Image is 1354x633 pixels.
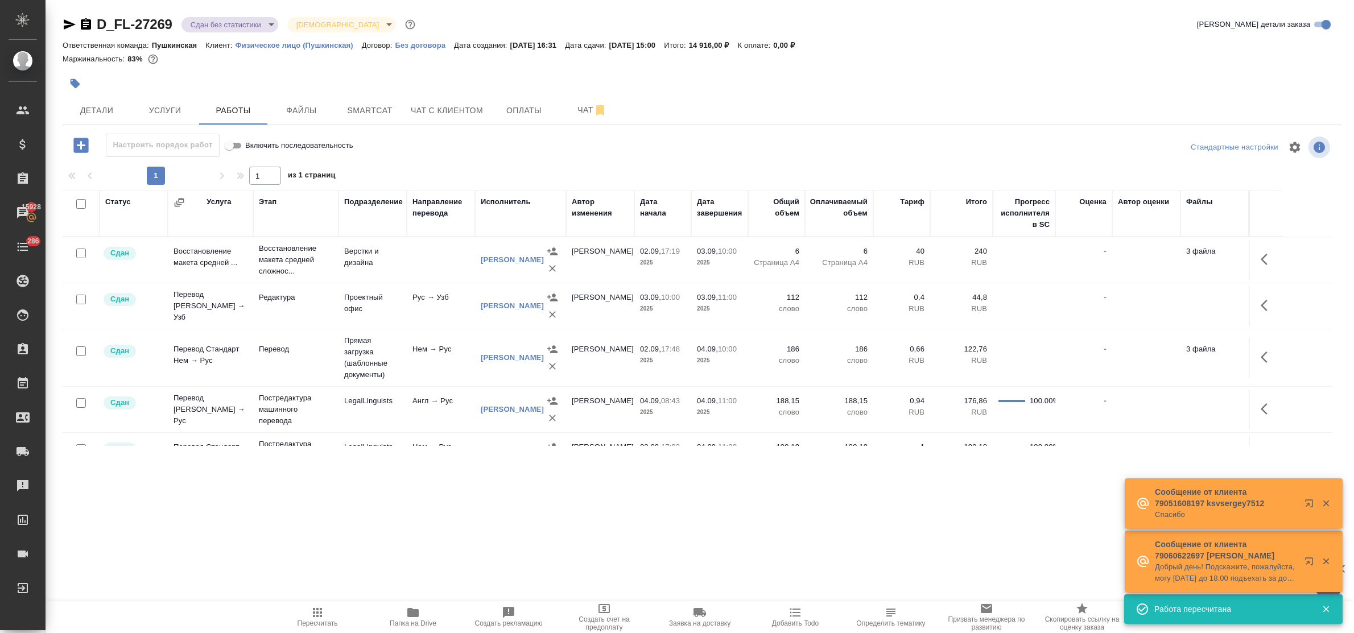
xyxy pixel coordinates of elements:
[640,257,686,268] p: 2025
[998,196,1050,230] div: Прогресс исполнителя в SC
[168,283,253,329] td: Перевод [PERSON_NAME] → Узб
[1155,509,1297,520] p: Спасибо
[362,41,395,49] p: Договор:
[544,392,561,409] button: Назначить
[879,441,924,453] p: 1
[206,104,261,118] span: Работы
[1314,498,1338,508] button: Закрыть
[566,286,634,326] td: [PERSON_NAME]
[811,246,868,257] p: 6
[718,345,737,353] p: 10:00
[274,104,329,118] span: Файлы
[259,438,333,473] p: Постредактура машинного перевода
[718,396,737,405] p: 11:00
[664,41,688,49] p: Итого:
[879,246,924,257] p: 40
[718,442,737,451] p: 11:00
[572,196,629,219] div: Автор изменения
[1104,442,1107,451] a: -
[811,355,868,366] p: слово
[1298,550,1325,577] button: Открыть в новой вкладке
[3,198,43,227] a: 15928
[407,390,475,429] td: Англ → Рус
[640,407,686,418] p: 2025
[342,104,397,118] span: Smartcat
[1281,134,1308,161] span: Настроить таблицу
[1188,139,1281,156] div: split button
[811,292,868,303] p: 112
[102,395,162,411] div: Менеджер проверил работу исполнителя, передает ее на следующий этап
[640,442,661,451] p: 03.09,
[1030,395,1050,407] div: 100.00%
[181,17,278,32] div: Сдан без статистики
[936,395,987,407] p: 176,86
[207,196,231,208] div: Услуга
[773,41,803,49] p: 0,00 ₽
[879,257,924,268] p: RUB
[20,235,46,247] span: 286
[544,243,561,260] button: Назначить
[102,246,162,261] div: Менеджер проверил работу исполнителя, передает ее на следующий этап
[288,168,336,185] span: из 1 страниц
[1298,492,1325,519] button: Открыть в новой вкладке
[138,104,192,118] span: Услуги
[481,301,544,310] a: [PERSON_NAME]
[236,40,362,49] a: Физическое лицо (Пушкинская)
[102,441,162,457] div: Менеджер проверил работу исполнителя, передает ее на следующий этап
[1030,441,1050,453] div: 100.00%
[544,289,561,306] button: Назначить
[566,390,634,429] td: [PERSON_NAME]
[544,409,561,427] button: Удалить
[1186,344,1243,355] p: 3 файла
[566,338,634,378] td: [PERSON_NAME]
[102,292,162,307] div: Менеджер проверил работу исполнителя, передает ее на следующий этап
[697,345,718,353] p: 04.09,
[338,286,407,326] td: Проектный офис
[811,407,868,418] p: слово
[146,52,160,67] button: 2056.16 RUB;
[609,41,664,49] p: [DATE] 15:00
[544,341,561,358] button: Назначить
[338,329,407,386] td: Прямая загрузка (шаблонные документы)
[936,355,987,366] p: RUB
[102,344,162,359] div: Менеджер проверил работу исполнителя, передает ее на следующий этап
[1118,196,1169,208] div: Автор оценки
[110,293,129,305] p: Сдан
[754,196,799,219] div: Общий объем
[697,396,718,405] p: 04.09,
[811,395,868,407] p: 188,15
[936,257,987,268] p: RUB
[697,293,718,301] p: 03.09,
[661,293,680,301] p: 10:00
[407,286,475,326] td: Рус → Узб
[168,436,253,475] td: Перевод Стандарт Нем → Рус
[879,344,924,355] p: 0,66
[338,240,407,280] td: Верстки и дизайна
[640,196,686,219] div: Дата начала
[879,395,924,407] p: 0,94
[1186,246,1243,257] p: 3 файла
[565,103,620,117] span: Чат
[640,247,661,255] p: 02.09,
[1104,396,1107,405] a: -
[900,196,924,208] div: Тариф
[259,344,333,355] p: Перевод
[127,55,145,63] p: 83%
[168,338,253,378] td: Перевод Стандарт Нем → Рус
[936,441,987,453] p: 199,18
[344,196,403,208] div: Подразделение
[110,345,129,357] p: Сдан
[1155,561,1297,584] p: Добрый день! Подскажите, пожалуйста, могу [DATE] до 18.00 подъехать за документами?
[63,55,127,63] p: Маржинальность:
[412,196,469,219] div: Направление перевода
[565,41,609,49] p: Дата сдачи:
[879,407,924,418] p: RUB
[1254,344,1281,371] button: Здесь прячутся важные кнопки
[395,41,454,49] p: Без договора
[1254,441,1281,469] button: Здесь прячутся важные кнопки
[754,441,799,453] p: 199,18
[110,397,129,408] p: Сдан
[879,355,924,366] p: RUB
[63,71,88,96] button: Добавить тэг
[879,303,924,315] p: RUB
